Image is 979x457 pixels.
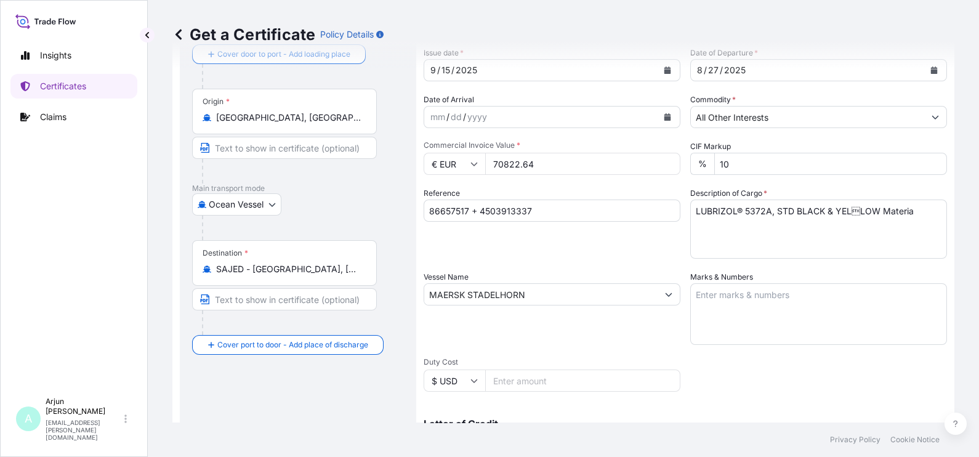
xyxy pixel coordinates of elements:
div: year, [723,63,747,78]
p: Main transport mode [192,184,404,193]
div: day, [707,63,720,78]
label: CIF Markup [690,140,731,153]
button: Cover port to door - Add place of discharge [192,335,384,355]
label: Reference [424,187,460,200]
label: Commodity [690,94,736,106]
div: year, [454,63,478,78]
div: day, [449,110,463,124]
p: Insights [40,49,71,62]
input: Text to appear on certificate [192,288,377,310]
input: Enter amount [485,370,680,392]
a: Privacy Policy [830,435,880,445]
a: Claims [10,105,137,129]
input: Type to search commodity [691,106,924,128]
button: Select transport [192,193,281,216]
label: Description of Cargo [690,187,767,200]
span: Duty Cost [424,357,680,367]
span: A [25,413,32,425]
p: Get a Certificate [172,25,315,44]
span: Cover port to door - Add place of discharge [217,339,368,351]
span: Date of Arrival [424,94,474,106]
div: / [451,63,454,78]
button: Show suggestions [658,283,680,305]
button: Show suggestions [924,106,946,128]
div: Destination [203,248,248,258]
button: Calendar [658,60,677,80]
div: day, [440,63,451,78]
div: month, [429,63,437,78]
input: Enter percentage between 0 and 24% [714,153,947,175]
input: Enter booking reference [424,200,680,222]
div: month, [696,63,704,78]
div: / [720,63,723,78]
p: [EMAIL_ADDRESS][PERSON_NAME][DOMAIN_NAME] [46,419,122,441]
input: Destination [216,263,361,275]
div: year, [466,110,488,124]
label: Vessel Name [424,271,469,283]
a: Insights [10,43,137,68]
input: Origin [216,111,361,124]
p: Letter of Credit [424,419,947,429]
div: % [690,153,714,175]
span: Commercial Invoice Value [424,140,680,150]
div: / [446,110,449,124]
div: / [437,63,440,78]
div: Origin [203,97,230,107]
a: Cookie Notice [890,435,940,445]
p: Policy Details [320,28,374,41]
label: Marks & Numbers [690,271,753,283]
button: Calendar [924,60,944,80]
input: Text to appear on certificate [192,137,377,159]
div: / [704,63,707,78]
p: Arjun [PERSON_NAME] [46,397,122,416]
button: Calendar [658,107,677,127]
p: Claims [40,111,66,123]
input: Type to search vessel name or IMO [424,283,658,305]
p: Certificates [40,80,86,92]
a: Certificates [10,74,137,99]
input: Enter amount [485,153,680,175]
div: month, [429,110,446,124]
span: Ocean Vessel [209,198,264,211]
div: / [463,110,466,124]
